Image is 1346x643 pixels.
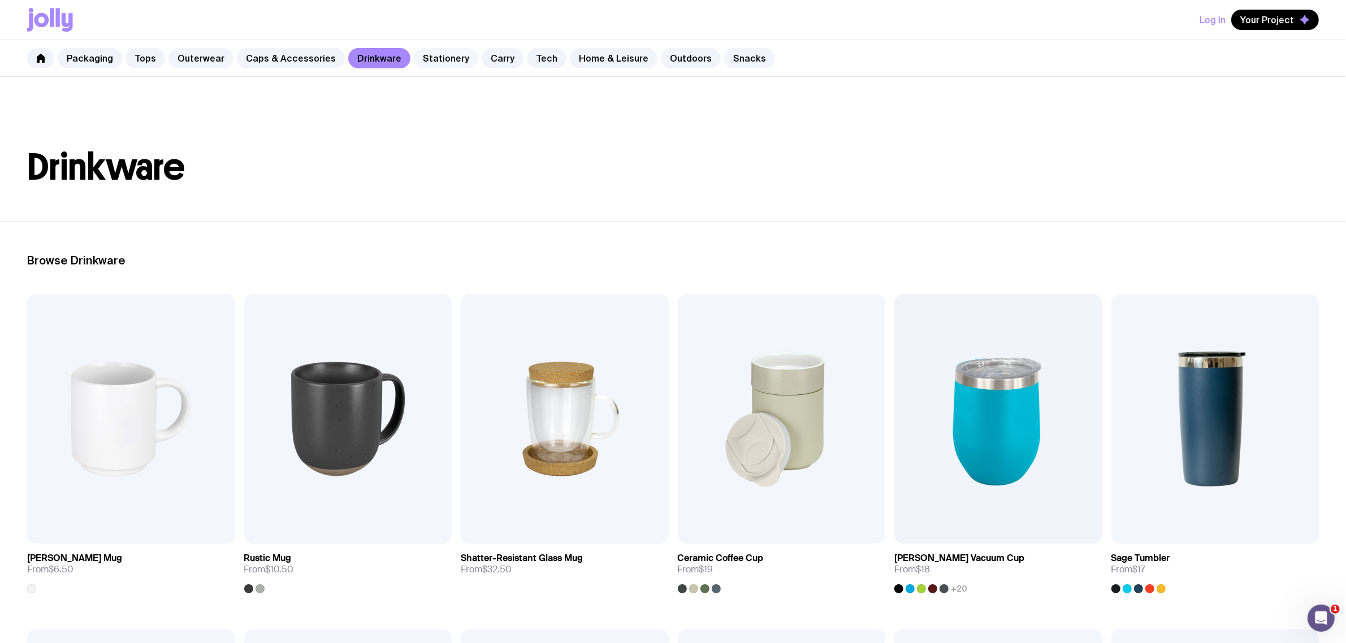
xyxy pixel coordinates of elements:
[1111,564,1146,575] span: From
[49,563,73,575] span: $6.50
[244,544,452,593] a: Rustic MugFrom$10.50
[916,563,930,575] span: $18
[461,564,512,575] span: From
[27,553,122,564] h3: [PERSON_NAME] Mug
[661,48,721,68] a: Outdoors
[894,544,1102,593] a: [PERSON_NAME] Vacuum CupFrom$18+20
[414,48,478,68] a: Stationery
[461,544,669,584] a: Shatter-Resistant Glass MugFrom$32.50
[894,553,1024,564] h3: [PERSON_NAME] Vacuum Cup
[27,564,73,575] span: From
[244,564,294,575] span: From
[894,564,930,575] span: From
[678,564,713,575] span: From
[1111,544,1319,593] a: Sage TumblerFrom$17
[1240,14,1294,25] span: Your Project
[244,553,292,564] h3: Rustic Mug
[27,149,1319,185] h1: Drinkware
[527,48,566,68] a: Tech
[678,544,886,593] a: Ceramic Coffee CupFrom$19
[125,48,165,68] a: Tops
[724,48,775,68] a: Snacks
[678,553,764,564] h3: Ceramic Coffee Cup
[58,48,122,68] a: Packaging
[699,563,713,575] span: $19
[1331,605,1340,614] span: 1
[266,563,294,575] span: $10.50
[27,544,235,593] a: [PERSON_NAME] MugFrom$6.50
[482,563,512,575] span: $32.50
[1133,563,1146,575] span: $17
[1200,10,1226,30] button: Log In
[570,48,657,68] a: Home & Leisure
[461,553,583,564] h3: Shatter-Resistant Glass Mug
[168,48,233,68] a: Outerwear
[951,584,967,593] span: +20
[237,48,345,68] a: Caps & Accessories
[27,254,1319,267] h2: Browse Drinkware
[1111,553,1170,564] h3: Sage Tumbler
[482,48,523,68] a: Carry
[1231,10,1319,30] button: Your Project
[1308,605,1335,632] iframe: Intercom live chat
[348,48,410,68] a: Drinkware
